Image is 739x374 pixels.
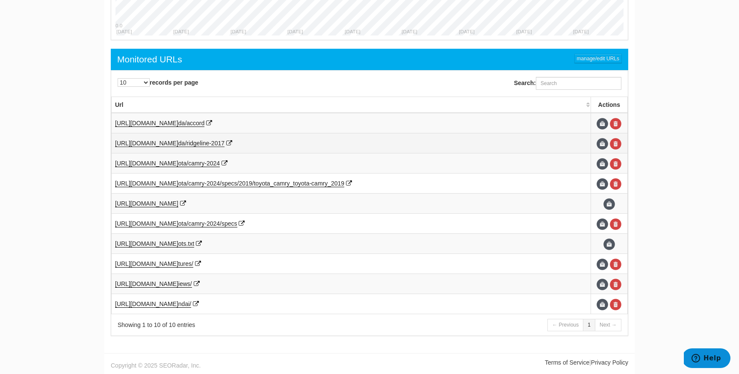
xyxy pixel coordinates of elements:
a: Delete URL [610,118,621,130]
a: [URL][DOMAIN_NAME]ndai/ [115,300,191,308]
a: 1 [583,319,595,331]
a: [URL][DOMAIN_NAME]ota/camry-2024/specs/2019/toyota_camry_toyota-camry_2019 [115,180,344,187]
span: ota/camry-2024 [178,160,220,167]
a: [URL][DOMAIN_NAME]da/accord [115,120,204,127]
a: Delete URL [610,138,621,150]
a: [URL][DOMAIN_NAME]da/ridgeline-2017 [115,140,225,147]
span: Update URL [597,218,608,230]
th: Url: activate to sort column ascending [112,97,591,113]
div: Monitored URLs [117,53,182,66]
span: Update URL [603,198,615,210]
span: Update URL [603,239,615,250]
span: [URL][DOMAIN_NAME] [115,180,178,187]
a: Delete URL [610,158,621,170]
span: ota/camry-2024/specs [178,220,237,227]
span: Update URL [597,158,608,170]
a: Privacy Policy [591,359,628,366]
span: [URL][DOMAIN_NAME] [115,300,178,307]
a: [URL][DOMAIN_NAME]ots.txt [115,240,194,247]
a: Terms of Service [545,359,589,366]
iframe: Opens a widget where you can find more information [684,348,730,370]
a: Delete URL [610,259,621,270]
a: [URL][DOMAIN_NAME]ota/camry-2024/specs [115,220,237,227]
a: [URL][DOMAIN_NAME]iews/ [115,280,192,288]
span: Update URL [597,138,608,150]
span: [URL][DOMAIN_NAME] [115,120,178,127]
a: [URL][DOMAIN_NAME]ota/camry-2024 [115,160,220,167]
div: Copyright © 2025 SEORadar, Inc. [104,358,369,370]
span: [URL][DOMAIN_NAME] [115,140,178,147]
span: Update URL [597,178,608,190]
div: | [369,358,635,367]
span: [URL][DOMAIN_NAME] [115,260,178,267]
span: [URL][DOMAIN_NAME] [115,240,178,247]
th: Actions [591,97,627,113]
span: Update URL [597,118,608,130]
span: Update URL [597,259,608,270]
span: da/ridgeline-2017 [178,140,225,147]
span: Update URL [597,299,608,310]
span: iews/ [178,280,192,287]
select: records per page [118,78,150,87]
a: Next → [595,319,621,331]
a: Delete URL [610,178,621,190]
span: [URL][DOMAIN_NAME] [115,220,178,227]
label: records per page [118,78,198,87]
span: ndai/ [178,300,191,307]
span: ots.txt [178,240,194,247]
label: Search: [514,77,621,90]
span: tures/ [178,260,193,267]
input: Search: [536,77,621,90]
span: [URL][DOMAIN_NAME] [115,160,178,167]
span: [URL][DOMAIN_NAME] [115,280,178,287]
span: ota/camry-2024/specs/2019/toyota [178,180,270,187]
span: Update URL [597,279,608,290]
a: ← Previous [547,319,583,331]
a: Delete URL [610,279,621,290]
span: _camry_toyota-camry_2019 [270,180,345,187]
a: [URL][DOMAIN_NAME] [115,200,178,207]
a: [URL][DOMAIN_NAME]tures/ [115,260,193,268]
a: Delete URL [610,299,621,310]
span: da/accord [178,120,204,127]
div: Showing 1 to 10 of 10 entries [118,321,359,329]
a: manage/edit URLs [574,54,622,63]
a: Delete URL [610,218,621,230]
